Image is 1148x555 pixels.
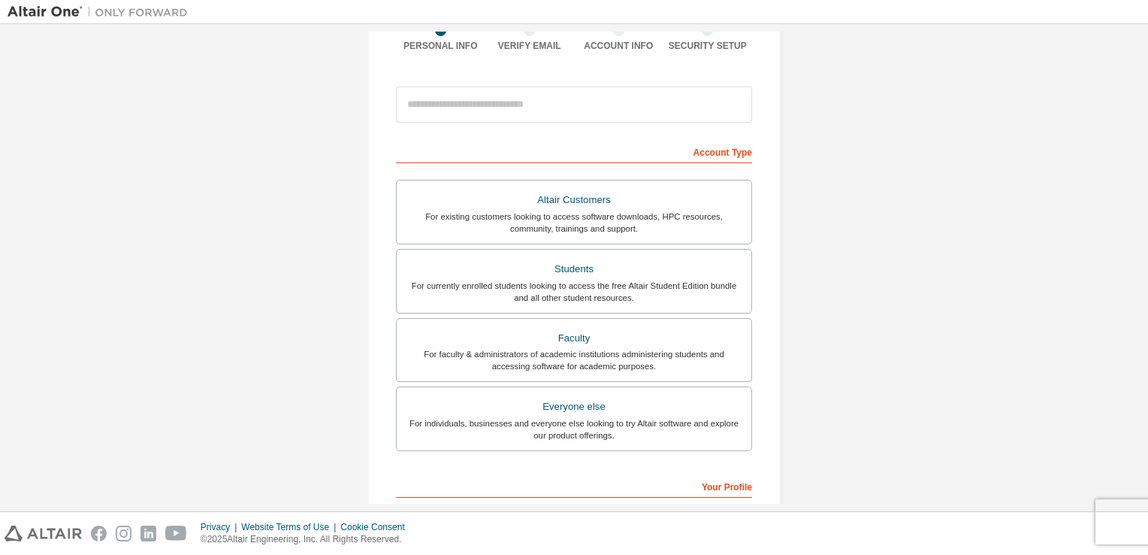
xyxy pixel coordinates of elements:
img: facebook.svg [91,526,107,541]
img: youtube.svg [165,526,187,541]
div: For faculty & administrators of academic institutions administering students and accessing softwa... [406,348,742,372]
div: Cookie Consent [340,521,413,533]
div: Security Setup [663,40,753,52]
div: For currently enrolled students looking to access the free Altair Student Edition bundle and all ... [406,280,742,304]
img: altair_logo.svg [5,526,82,541]
div: Account Type [396,139,752,163]
img: instagram.svg [116,526,131,541]
div: Students [406,259,742,280]
div: Altair Customers [406,190,742,211]
div: Account Info [574,40,663,52]
img: Altair One [8,5,195,20]
img: linkedin.svg [140,526,156,541]
div: Faculty [406,328,742,349]
div: Your Profile [396,474,752,498]
div: Everyone else [406,396,742,417]
div: For individuals, businesses and everyone else looking to try Altair software and explore our prod... [406,417,742,441]
div: For existing customers looking to access software downloads, HPC resources, community, trainings ... [406,211,742,235]
div: Website Terms of Use [241,521,340,533]
div: Personal Info [396,40,485,52]
div: Privacy [201,521,241,533]
div: Verify Email [485,40,575,52]
p: © 2025 Altair Engineering, Inc. All Rights Reserved. [201,533,414,546]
